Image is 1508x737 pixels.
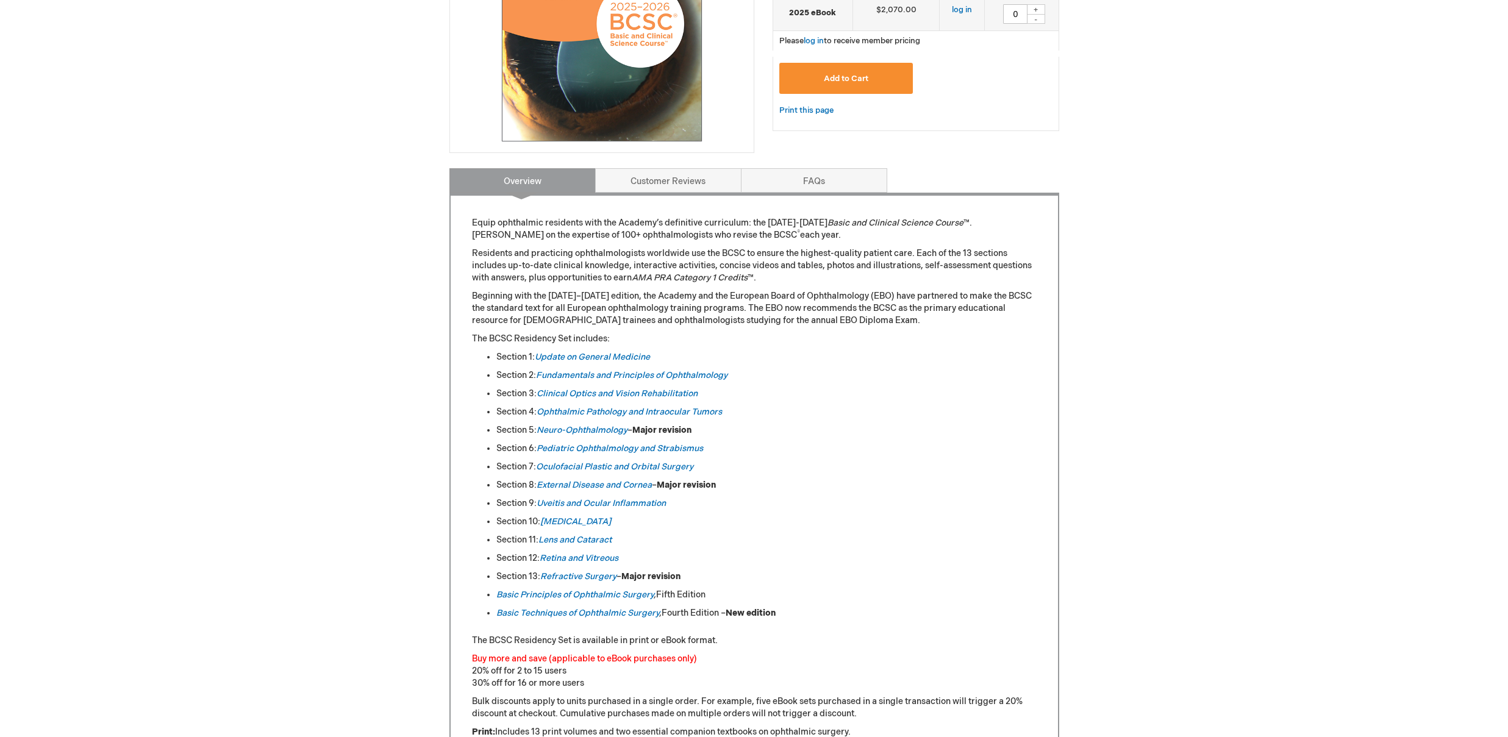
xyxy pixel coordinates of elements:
[540,571,616,582] a: Refractive Surgery
[496,443,1037,455] li: Section 6:
[496,608,659,618] a: Basic Techniques of Ophthalmic Surgery
[472,696,1037,720] p: Bulk discounts apply to units purchased in a single order. For example, five eBook sets purchased...
[496,589,654,600] a: Basic Principles of Ophthalmic Surgery
[779,36,920,46] span: Please to receive member pricing
[496,497,1037,510] li: Section 9:
[537,407,722,417] a: Ophthalmic Pathology and Intraocular Tumors
[496,552,1037,564] li: Section 12:
[496,369,1037,382] li: Section 2:
[824,74,868,84] span: Add to Cart
[804,36,824,46] a: log in
[827,218,963,228] em: Basic and Clinical Science Course
[472,653,697,664] font: Buy more and save (applicable to eBook purchases only)
[472,290,1037,327] p: Beginning with the [DATE]–[DATE] edition, the Academy and the European Board of Ophthalmology (EB...
[595,168,741,193] a: Customer Reviews
[496,461,1037,473] li: Section 7:
[779,103,834,118] a: Print this page
[472,635,1037,647] p: The BCSC Residency Set is available in print or eBook format.
[538,535,612,545] a: Lens and Cataract
[654,589,656,600] em: ,
[797,229,800,237] sup: ®
[632,272,748,283] em: AMA PRA Category 1 Credits
[537,425,627,435] a: Neuro-Ophthalmology
[472,333,1037,345] p: The BCSC Residency Set includes:
[726,608,776,618] strong: New edition
[779,7,846,19] strong: 2025 eBook
[536,461,693,472] a: Oculofacial Plastic and Orbital Surgery
[1027,14,1045,24] div: -
[472,247,1037,284] p: Residents and practicing ophthalmologists worldwide use the BCSC to ensure the highest-quality pa...
[496,607,1037,619] li: Fourth Edition –
[621,571,681,582] strong: Major revision
[496,534,1037,546] li: Section 11:
[952,5,972,15] a: log in
[537,388,698,399] a: Clinical Optics and Vision Rehabilitation
[449,168,596,193] a: Overview
[472,653,1037,689] p: 20% off for 2 to 15 users 30% off for 16 or more users
[496,516,1037,528] li: Section 10:
[537,498,666,508] a: Uveitis and Ocular Inflammation
[496,571,1037,583] li: Section 13: –
[472,217,1037,241] p: Equip ophthalmic residents with the Academy’s definitive curriculum: the [DATE]-[DATE] ™. [PERSON...
[536,370,727,380] a: Fundamentals and Principles of Ophthalmology
[779,63,913,94] button: Add to Cart
[537,480,652,490] a: External Disease and Cornea
[496,406,1037,418] li: Section 4:
[496,608,662,618] em: ,
[496,388,1037,400] li: Section 3:
[657,480,716,490] strong: Major revision
[496,479,1037,491] li: Section 8: –
[1027,4,1045,15] div: +
[496,589,1037,601] li: Fifth Edition
[496,424,1037,436] li: Section 5: –
[632,425,691,435] strong: Major revision
[472,727,495,737] strong: Print:
[535,352,650,362] a: Update on General Medicine
[741,168,887,193] a: FAQs
[1003,4,1027,24] input: Qty
[540,553,618,563] a: Retina and Vitreous
[537,443,703,454] a: Pediatric Ophthalmology and Strabismus
[540,516,611,527] a: [MEDICAL_DATA]
[496,351,1037,363] li: Section 1:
